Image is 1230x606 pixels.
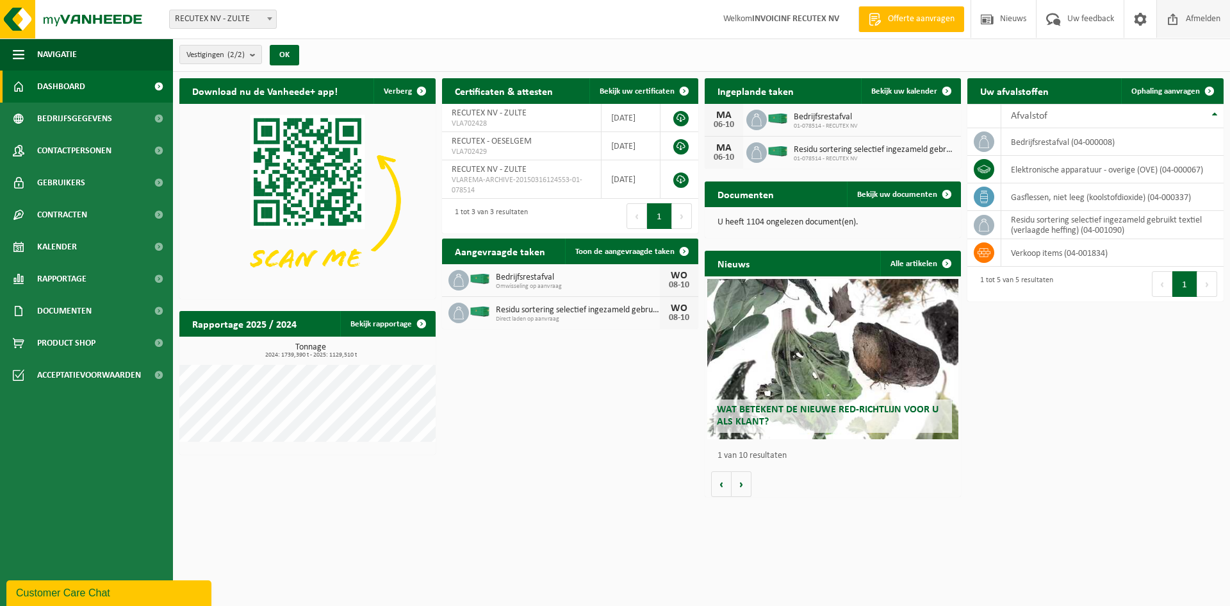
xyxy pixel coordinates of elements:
span: Vestigingen [186,46,245,65]
button: OK [270,45,299,65]
a: Alle artikelen [880,251,960,276]
a: Ophaling aanvragen [1121,78,1222,104]
span: Kalender [37,231,77,263]
strong: INVOICINF RECUTEX NV [752,14,839,24]
td: [DATE] [602,132,660,160]
p: U heeft 1104 ongelezen document(en). [717,218,948,227]
span: RECUTEX NV - ZULTE [169,10,277,29]
img: HK-XC-40-GN-00 [767,146,789,157]
td: elektronische apparatuur - overige (OVE) (04-000067) [1001,156,1224,183]
span: VLA702428 [452,119,591,129]
h2: Download nu de Vanheede+ app! [179,78,350,103]
a: Wat betekent de nieuwe RED-richtlijn voor u als klant? [707,279,958,439]
span: Acceptatievoorwaarden [37,359,141,391]
span: Direct laden op aanvraag [496,316,660,323]
button: Volgende [732,471,751,497]
img: Download de VHEPlus App [179,104,436,296]
td: bedrijfsrestafval (04-000008) [1001,128,1224,156]
td: [DATE] [602,160,660,199]
count: (2/2) [227,51,245,59]
span: Residu sortering selectief ingezameld gebruikt textiel (verlaagde heffing) [794,145,955,155]
span: Bekijk uw kalender [871,87,937,96]
span: Bedrijfsrestafval [496,273,660,283]
div: 08-10 [666,281,692,290]
h2: Ingeplande taken [705,78,807,103]
button: Next [1197,271,1217,297]
button: Verberg [373,78,434,104]
span: Bekijk uw certificaten [600,87,675,96]
span: Contracten [37,199,87,231]
td: [DATE] [602,104,660,132]
a: Bekijk uw kalender [861,78,960,104]
div: WO [666,271,692,281]
div: 06-10 [711,153,737,162]
a: Toon de aangevraagde taken [565,239,697,264]
span: RECUTEX - OESELGEM [452,137,532,146]
iframe: chat widget [6,578,214,606]
img: HK-XC-40-GN-00 [469,306,491,317]
span: RECUTEX NV - ZULTE [452,108,527,118]
a: Bekijk uw certificaten [589,78,697,104]
span: Bedrijfsrestafval [794,112,858,122]
span: Verberg [384,87,412,96]
h2: Uw afvalstoffen [967,78,1062,103]
button: Vorige [711,471,732,497]
a: Offerte aanvragen [858,6,964,32]
span: Offerte aanvragen [885,13,958,26]
button: 1 [647,203,672,229]
span: Ophaling aanvragen [1131,87,1200,96]
button: Vestigingen(2/2) [179,45,262,64]
span: 01-078514 - RECUTEX NV [794,122,858,130]
h2: Certificaten & attesten [442,78,566,103]
a: Bekijk uw documenten [847,181,960,207]
span: RECUTEX NV - ZULTE [452,165,527,174]
img: HK-XC-40-GN-00 [767,113,789,124]
span: 2024: 1739,390 t - 2025: 1129,510 t [186,352,436,358]
button: Previous [1152,271,1172,297]
h3: Tonnage [186,343,436,358]
span: Documenten [37,295,92,327]
img: HK-XC-40-GN-00 [469,273,491,285]
span: Residu sortering selectief ingezameld gebruikt textiel (verlaagde heffing) [496,305,660,316]
div: MA [711,143,737,153]
span: 01-078514 - RECUTEX NV [794,155,955,163]
td: verkoop items (04-001834) [1001,239,1224,267]
span: Afvalstof [1011,111,1047,121]
div: MA [711,110,737,121]
span: VLA702429 [452,147,591,157]
div: WO [666,303,692,314]
a: Bekijk rapportage [340,311,434,337]
span: Gebruikers [37,167,85,199]
span: Wat betekent de nieuwe RED-richtlijn voor u als klant? [717,405,939,427]
span: Contactpersonen [37,135,111,167]
span: Product Shop [37,327,95,359]
span: VLAREMA-ARCHIVE-20150316124553-01-078514 [452,175,591,196]
span: Toon de aangevraagde taken [575,248,675,256]
h2: Documenten [705,181,787,206]
td: gasflessen, niet leeg (koolstofdioxide) (04-000337) [1001,183,1224,211]
button: 1 [1172,271,1197,297]
span: Dashboard [37,71,85,103]
div: 1 tot 3 van 3 resultaten [448,202,528,230]
h2: Rapportage 2025 / 2024 [179,311,309,336]
span: Bedrijfsgegevens [37,103,112,135]
div: 08-10 [666,314,692,323]
h2: Aangevraagde taken [442,239,558,264]
p: 1 van 10 resultaten [717,451,955,460]
span: Omwisseling op aanvraag [496,283,660,290]
button: Next [672,203,692,229]
button: Previous [627,203,647,229]
h2: Nieuws [705,251,762,276]
div: 1 tot 5 van 5 resultaten [974,270,1053,298]
span: Navigatie [37,38,77,71]
span: Bekijk uw documenten [857,190,937,199]
span: RECUTEX NV - ZULTE [170,10,276,28]
td: residu sortering selectief ingezameld gebruikt textiel (verlaagde heffing) (04-001090) [1001,211,1224,239]
span: Rapportage [37,263,86,295]
div: 06-10 [711,121,737,130]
